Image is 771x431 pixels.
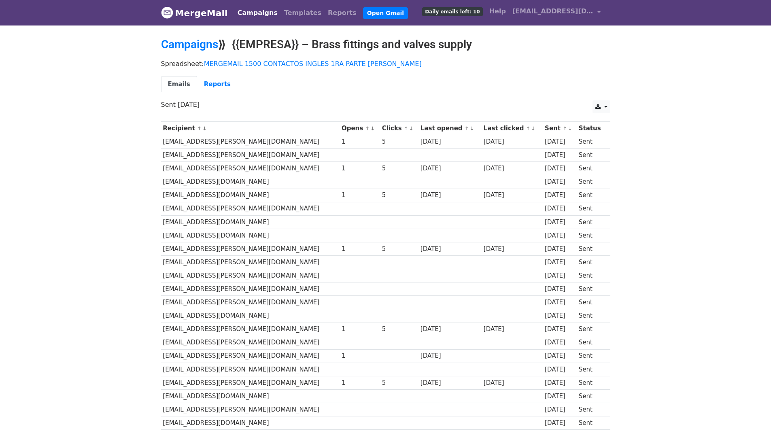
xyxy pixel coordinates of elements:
td: [EMAIL_ADDRESS][PERSON_NAME][DOMAIN_NAME] [161,202,340,215]
div: [DATE] [421,244,480,254]
div: [DATE] [421,164,480,173]
a: ↓ [531,125,535,132]
th: Clicks [380,122,418,135]
div: [DATE] [545,258,575,267]
td: Sent [577,416,606,430]
div: [DATE] [484,164,541,173]
div: [DATE] [545,231,575,240]
th: Last opened [418,122,482,135]
p: Spreadsheet: [161,59,610,68]
a: MERGEMAIL 1500 CONTACTOS INGLES 1RA PARTE [PERSON_NAME] [204,60,422,68]
td: [EMAIL_ADDRESS][PERSON_NAME][DOMAIN_NAME] [161,135,340,149]
div: 1 [342,191,378,200]
div: [DATE] [545,151,575,160]
div: [DATE] [545,405,575,414]
a: [EMAIL_ADDRESS][DOMAIN_NAME] [509,3,604,22]
td: Sent [577,336,606,349]
div: [DATE] [484,191,541,200]
div: [DATE] [545,164,575,173]
td: [EMAIL_ADDRESS][PERSON_NAME][DOMAIN_NAME] [161,256,340,269]
div: [DATE] [484,137,541,146]
div: 1 [342,378,378,388]
a: ↑ [526,125,531,132]
th: Status [577,122,606,135]
td: [EMAIL_ADDRESS][PERSON_NAME][DOMAIN_NAME] [161,403,340,416]
div: 5 [382,191,416,200]
td: Sent [577,242,606,255]
td: Sent [577,309,606,323]
td: Sent [577,389,606,403]
h2: ⟫ {{EMPRESA}} – Brass fittings and valves supply [161,38,610,51]
a: Templates [281,5,325,21]
td: Sent [577,363,606,376]
div: 1 [342,325,378,334]
td: [EMAIL_ADDRESS][PERSON_NAME][DOMAIN_NAME] [161,162,340,175]
div: [DATE] [545,271,575,280]
div: 5 [382,164,416,173]
a: Campaigns [234,5,281,21]
div: [DATE] [421,191,480,200]
div: [DATE] [545,351,575,361]
td: Sent [577,282,606,296]
div: 1 [342,137,378,146]
td: Sent [577,349,606,363]
th: Recipient [161,122,340,135]
a: Emails [161,76,197,93]
a: Reports [325,5,360,21]
td: [EMAIL_ADDRESS][PERSON_NAME][DOMAIN_NAME] [161,336,340,349]
td: Sent [577,403,606,416]
th: Sent [543,122,577,135]
td: [EMAIL_ADDRESS][DOMAIN_NAME] [161,389,340,403]
div: [DATE] [545,204,575,213]
td: [EMAIL_ADDRESS][PERSON_NAME][DOMAIN_NAME] [161,242,340,255]
td: [EMAIL_ADDRESS][PERSON_NAME][DOMAIN_NAME] [161,269,340,282]
div: 1 [342,164,378,173]
td: Sent [577,229,606,242]
td: [EMAIL_ADDRESS][DOMAIN_NAME] [161,175,340,189]
a: Help [486,3,509,19]
div: [DATE] [545,325,575,334]
a: ↑ [465,125,469,132]
td: [EMAIL_ADDRESS][PERSON_NAME][DOMAIN_NAME] [161,349,340,363]
div: [DATE] [484,244,541,254]
div: [DATE] [545,177,575,187]
div: [DATE] [484,325,541,334]
div: [DATE] [421,351,480,361]
td: Sent [577,202,606,215]
a: ↑ [197,125,202,132]
td: Sent [577,162,606,175]
td: Sent [577,296,606,309]
td: [EMAIL_ADDRESS][DOMAIN_NAME] [161,229,340,242]
td: Sent [577,189,606,202]
td: Sent [577,175,606,189]
a: ↑ [563,125,567,132]
div: [DATE] [545,244,575,254]
a: ↓ [409,125,414,132]
div: [DATE] [545,191,575,200]
td: [EMAIL_ADDRESS][DOMAIN_NAME] [161,309,340,323]
th: Opens [340,122,380,135]
span: Daily emails left: 10 [422,7,482,16]
td: [EMAIL_ADDRESS][PERSON_NAME][DOMAIN_NAME] [161,363,340,376]
div: [DATE] [545,311,575,321]
p: Sent [DATE] [161,100,610,109]
td: [EMAIL_ADDRESS][PERSON_NAME][DOMAIN_NAME] [161,149,340,162]
div: 1 [342,351,378,361]
a: ↓ [370,125,375,132]
div: [DATE] [545,218,575,227]
td: Sent [577,215,606,229]
div: [DATE] [545,378,575,388]
div: 5 [382,378,416,388]
a: ↑ [365,125,370,132]
th: Last clicked [482,122,543,135]
td: Sent [577,323,606,336]
div: [DATE] [545,285,575,294]
div: [DATE] [421,378,480,388]
td: Sent [577,269,606,282]
td: Sent [577,135,606,149]
span: [EMAIL_ADDRESS][DOMAIN_NAME] [512,6,593,16]
td: Sent [577,256,606,269]
div: [DATE] [545,365,575,374]
a: ↓ [202,125,207,132]
div: [DATE] [421,137,480,146]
